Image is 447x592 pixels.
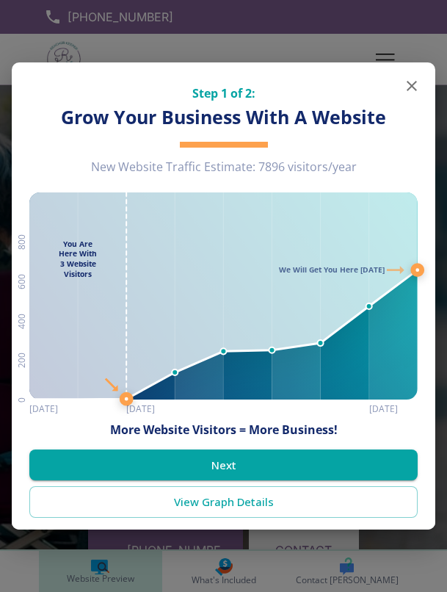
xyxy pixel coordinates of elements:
[29,450,418,480] button: Next
[29,422,418,438] h6: More Website Visitors = More Business!
[29,486,418,517] a: View Graph Details
[29,86,418,102] h5: Step 1 of 2:
[29,105,418,130] h3: Grow Your Business With A Website
[29,159,418,187] div: New Website Traffic Estimate: 7896 visitors/year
